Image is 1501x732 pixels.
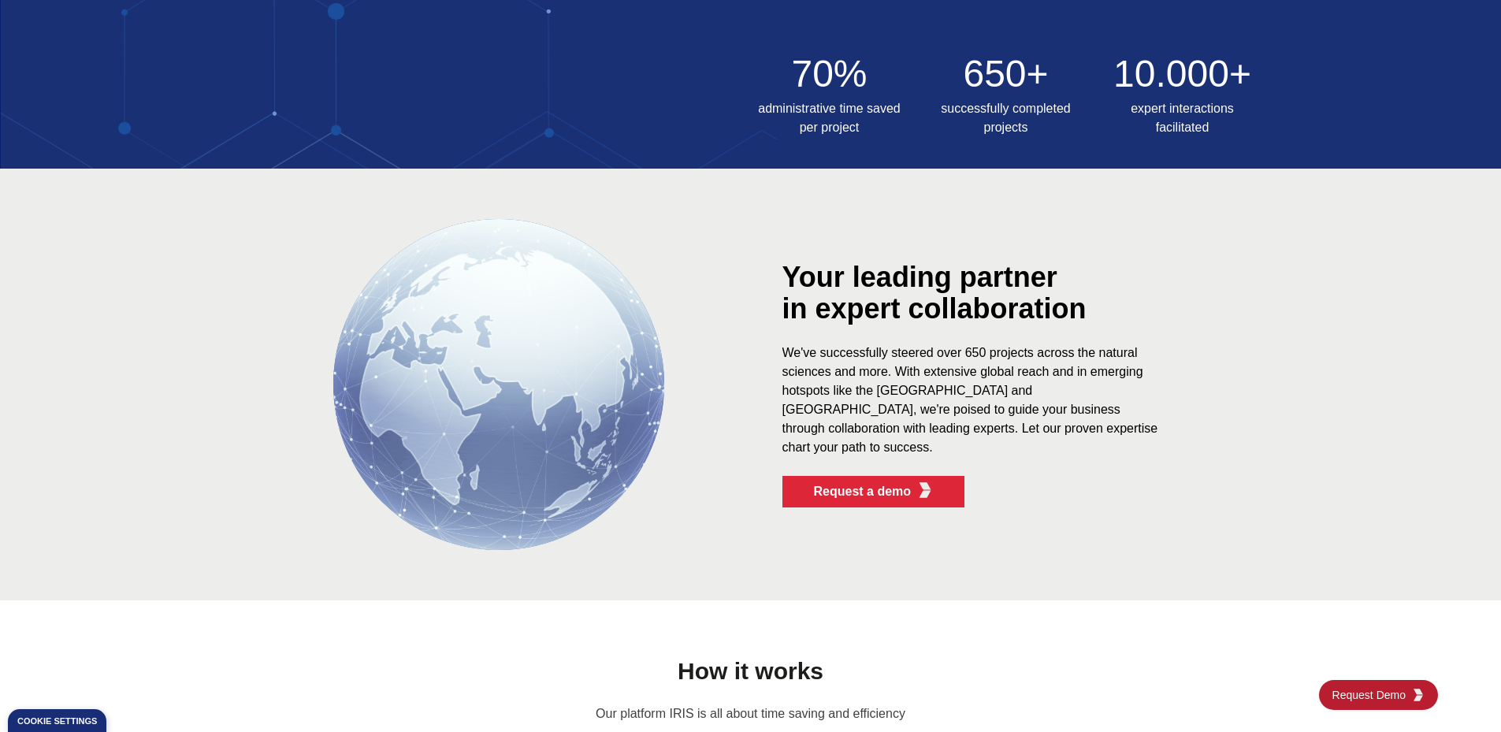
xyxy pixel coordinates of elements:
[25,704,1476,723] p: Our platform IRIS is all about time saving and efficiency
[1104,55,1261,93] h2: 10.000+
[1422,656,1501,732] div: Chat-Widget
[751,55,908,93] h2: 70%
[927,99,1085,137] h3: successfully completed projects
[25,651,1476,692] h1: How it works
[814,482,912,501] p: Request a demo
[17,717,97,726] div: Cookie settings
[927,55,1085,93] h2: 650+
[1104,99,1261,137] h3: expert interactions facilitated
[917,482,933,498] img: KGG Fifth Element RED
[782,344,1161,457] div: We've successfully steered over 650 projects across the natural sciences and more. With extensive...
[1412,689,1425,701] img: KGG
[751,99,908,137] h3: administrative time saved per project
[782,476,965,507] button: Request a demoKGG Fifth Element RED
[1422,656,1501,732] iframe: Chat Widget
[1319,680,1438,710] a: Request DemoKGG
[782,262,1224,325] div: Your leading partner in expert collaboration
[1332,687,1412,703] span: Request Demo
[333,219,664,550] img: Globe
